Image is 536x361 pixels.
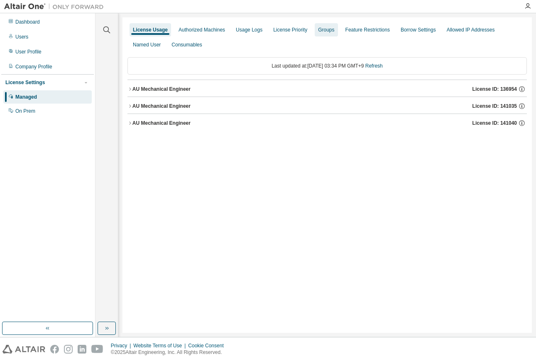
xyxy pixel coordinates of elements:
[127,114,527,132] button: AU Mechanical EngineerLicense ID: 141040
[2,345,45,354] img: altair_logo.svg
[273,27,307,33] div: License Priority
[111,349,229,356] p: © 2025 Altair Engineering, Inc. All Rights Reserved.
[171,41,202,48] div: Consumables
[132,103,191,109] div: AU Mechanical Engineer
[345,27,390,33] div: Feature Restrictions
[5,79,45,86] div: License Settings
[188,342,228,349] div: Cookie Consent
[318,27,334,33] div: Groups
[401,27,436,33] div: Borrow Settings
[472,86,517,92] span: License ID: 136954
[127,57,527,75] div: Last updated at: [DATE] 03:34 PM GMT+9
[91,345,103,354] img: youtube.svg
[133,27,168,33] div: License Usage
[15,48,42,55] div: User Profile
[447,27,495,33] div: Allowed IP Addresses
[133,342,188,349] div: Website Terms of Use
[78,345,86,354] img: linkedin.svg
[472,103,517,109] span: License ID: 141035
[4,2,108,11] img: Altair One
[365,63,383,69] a: Refresh
[64,345,73,354] img: instagram.svg
[472,120,517,126] span: License ID: 141040
[15,108,35,114] div: On Prem
[132,120,191,126] div: AU Mechanical Engineer
[15,34,28,40] div: Users
[111,342,133,349] div: Privacy
[127,80,527,98] button: AU Mechanical EngineerLicense ID: 136954
[127,97,527,115] button: AU Mechanical EngineerLicense ID: 141035
[15,63,52,70] div: Company Profile
[50,345,59,354] img: facebook.svg
[236,27,262,33] div: Usage Logs
[15,94,37,100] div: Managed
[15,19,40,25] div: Dashboard
[179,27,225,33] div: Authorized Machines
[133,41,161,48] div: Named User
[132,86,191,92] div: AU Mechanical Engineer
